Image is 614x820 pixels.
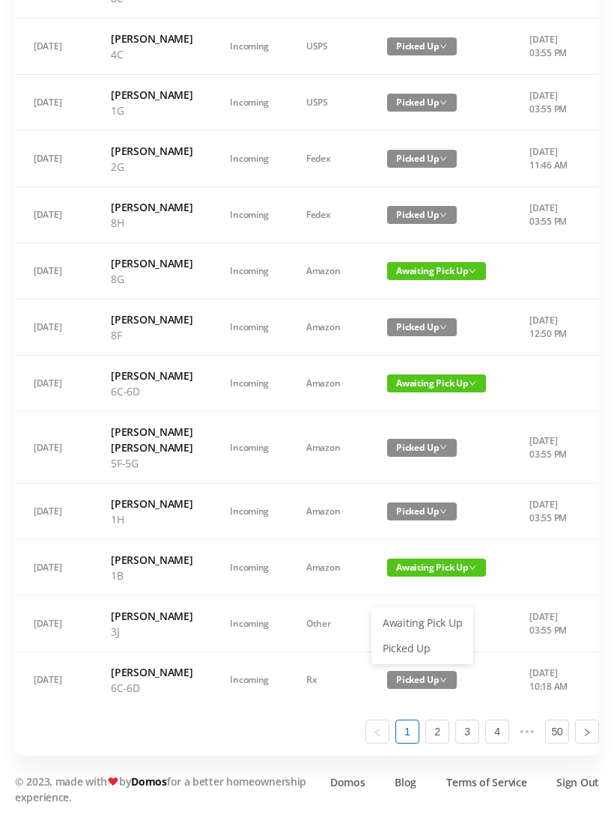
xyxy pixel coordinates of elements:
[469,380,476,387] i: icon: down
[387,94,457,112] span: Picked Up
[111,271,192,287] p: 8G
[111,46,192,62] p: 4C
[211,412,288,484] td: Incoming
[511,412,589,484] td: [DATE] 03:55 PM
[111,496,192,511] h6: [PERSON_NAME]
[515,720,539,744] li: Next 5 Pages
[556,774,599,790] a: Sign Out
[15,356,92,412] td: [DATE]
[469,267,476,275] i: icon: down
[15,75,92,131] td: [DATE]
[511,19,589,75] td: [DATE] 03:55 PM
[440,211,447,219] i: icon: down
[387,502,457,520] span: Picked Up
[211,596,288,652] td: Incoming
[131,774,167,789] a: Domos
[15,131,92,187] td: [DATE]
[373,728,382,737] i: icon: left
[485,720,509,744] li: 4
[387,439,457,457] span: Picked Up
[446,774,526,790] a: Terms of Service
[15,652,92,708] td: [DATE]
[469,564,476,571] i: icon: down
[111,312,192,327] h6: [PERSON_NAME]
[15,540,92,596] td: [DATE]
[511,75,589,131] td: [DATE] 03:55 PM
[511,596,589,652] td: [DATE] 03:55 PM
[511,484,589,540] td: [DATE] 03:55 PM
[456,720,478,743] a: 3
[387,374,486,392] span: Awaiting Pick Up
[15,300,92,356] td: [DATE]
[511,131,589,187] td: [DATE] 11:46 AM
[111,327,192,343] p: 8F
[15,774,314,805] p: © 2023, made with by for a better homeownership experience.
[288,484,368,540] td: Amazon
[111,383,192,399] p: 6C-6D
[288,540,368,596] td: Amazon
[387,559,486,577] span: Awaiting Pick Up
[511,652,589,708] td: [DATE] 10:18 AM
[387,671,457,689] span: Picked Up
[211,484,288,540] td: Incoming
[330,774,365,790] a: Domos
[545,720,569,744] li: 50
[111,680,192,696] p: 6C-6D
[111,215,192,231] p: 8H
[387,318,457,336] span: Picked Up
[111,368,192,383] h6: [PERSON_NAME]
[515,720,539,744] span: •••
[365,720,389,744] li: Previous Page
[111,255,192,271] h6: [PERSON_NAME]
[288,19,368,75] td: USPS
[440,99,447,106] i: icon: down
[546,720,568,743] a: 50
[288,356,368,412] td: Amazon
[486,720,508,743] a: 4
[440,324,447,331] i: icon: down
[374,611,471,635] a: Awaiting Pick Up
[387,150,457,168] span: Picked Up
[374,637,471,660] a: Picked Up
[15,187,92,243] td: [DATE]
[15,243,92,300] td: [DATE]
[111,424,192,455] h6: [PERSON_NAME] [PERSON_NAME]
[455,720,479,744] li: 3
[111,31,192,46] h6: [PERSON_NAME]
[111,511,192,527] p: 1H
[288,596,368,652] td: Other
[15,19,92,75] td: [DATE]
[111,143,192,159] h6: [PERSON_NAME]
[440,508,447,515] i: icon: down
[387,262,486,280] span: Awaiting Pick Up
[15,484,92,540] td: [DATE]
[211,243,288,300] td: Incoming
[211,652,288,708] td: Incoming
[426,720,449,743] a: 2
[288,243,368,300] td: Amazon
[583,728,592,737] i: icon: right
[288,652,368,708] td: Rx
[440,443,447,451] i: icon: down
[211,75,288,131] td: Incoming
[111,552,192,568] h6: [PERSON_NAME]
[111,199,192,215] h6: [PERSON_NAME]
[395,720,419,744] li: 1
[211,187,288,243] td: Incoming
[288,300,368,356] td: Amazon
[15,596,92,652] td: [DATE]
[111,455,192,471] p: 5F-5G
[211,300,288,356] td: Incoming
[111,608,192,624] h6: [PERSON_NAME]
[211,131,288,187] td: Incoming
[288,75,368,131] td: USPS
[575,720,599,744] li: Next Page
[211,540,288,596] td: Incoming
[387,37,457,55] span: Picked Up
[425,720,449,744] li: 2
[111,159,192,174] p: 2G
[511,187,589,243] td: [DATE] 03:55 PM
[111,568,192,583] p: 1B
[288,187,368,243] td: Fedex
[440,155,447,163] i: icon: down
